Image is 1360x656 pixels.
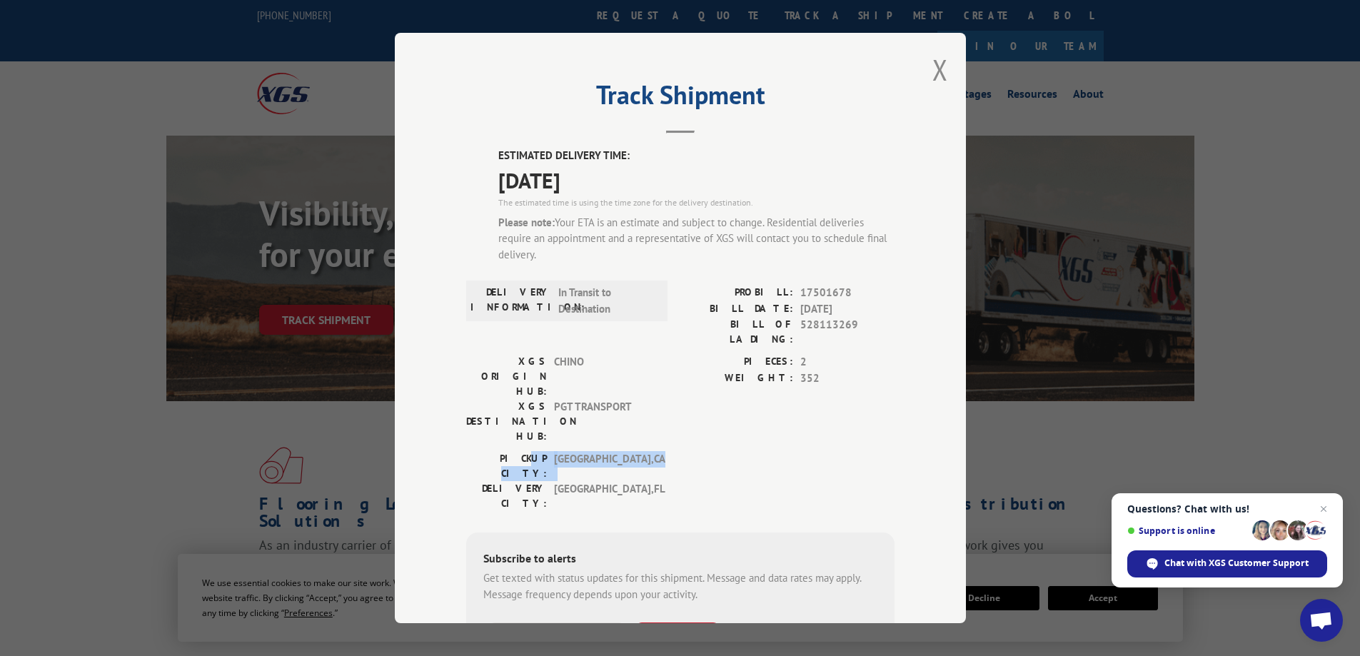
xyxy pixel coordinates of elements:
[680,370,793,387] label: WEIGHT:
[680,301,793,318] label: BILL DATE:
[1127,550,1327,577] div: Chat with XGS Customer Support
[466,481,547,511] label: DELIVERY CITY:
[470,285,551,317] label: DELIVERY INFORMATION:
[680,317,793,347] label: BILL OF LADING:
[466,354,547,399] label: XGS ORIGIN HUB:
[466,85,895,112] h2: Track Shipment
[636,622,719,652] button: SUBSCRIBE
[466,451,547,481] label: PICKUP CITY:
[498,164,895,196] span: [DATE]
[554,354,650,399] span: CHINO
[558,285,655,317] span: In Transit to Destination
[498,148,895,164] label: ESTIMATED DELIVERY TIME:
[1315,500,1332,518] span: Close chat
[498,215,895,263] div: Your ETA is an estimate and subject to change. Residential deliveries require an appointment and ...
[1127,525,1247,536] span: Support is online
[932,51,948,89] button: Close modal
[483,550,877,570] div: Subscribe to alerts
[554,451,650,481] span: [GEOGRAPHIC_DATA] , CA
[554,481,650,511] span: [GEOGRAPHIC_DATA] , FL
[498,216,555,229] strong: Please note:
[800,301,895,318] span: [DATE]
[800,317,895,347] span: 528113269
[800,354,895,370] span: 2
[554,399,650,444] span: PGT TRANSPORT
[1164,557,1309,570] span: Chat with XGS Customer Support
[680,354,793,370] label: PIECES:
[1127,503,1327,515] span: Questions? Chat with us!
[466,399,547,444] label: XGS DESTINATION HUB:
[800,285,895,301] span: 17501678
[680,285,793,301] label: PROBILL:
[483,570,877,602] div: Get texted with status updates for this shipment. Message and data rates may apply. Message frequ...
[800,370,895,387] span: 352
[1300,599,1343,642] div: Open chat
[489,622,625,652] input: Phone Number
[498,196,895,209] div: The estimated time is using the time zone for the delivery destination.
